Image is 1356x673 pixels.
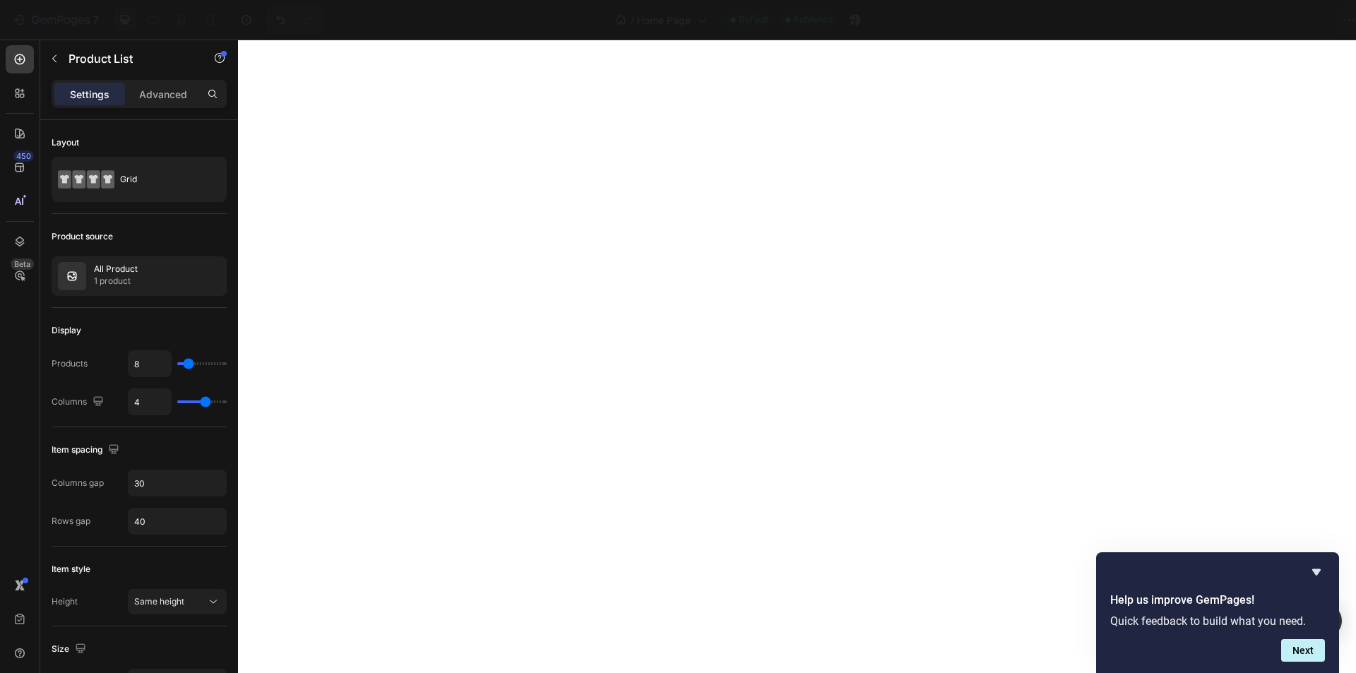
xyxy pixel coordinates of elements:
[637,13,691,28] span: Home Page
[128,589,227,614] button: Same height
[52,136,79,149] div: Layout
[93,11,99,28] p: 7
[52,595,78,608] div: Height
[129,389,171,415] input: Auto
[52,563,90,576] div: Item style
[69,50,189,67] p: Product List
[58,262,86,290] img: collection feature img
[134,596,184,607] span: Same height
[13,150,34,162] div: 450
[1110,592,1325,609] h2: Help us improve GemPages!
[794,13,833,26] span: Published
[631,13,634,28] span: /
[266,6,323,34] div: Undo/Redo
[1110,564,1325,662] div: Help us improve GemPages!
[52,324,81,337] div: Display
[52,515,90,528] div: Rows gap
[94,264,138,274] p: All Product
[1262,6,1321,34] button: Publish
[52,393,107,412] div: Columns
[1210,6,1256,34] button: Save
[1110,614,1325,628] p: Quick feedback to build what you need.
[139,87,187,102] p: Advanced
[129,508,226,534] input: Auto
[238,40,1356,673] iframe: Design area
[129,470,226,496] input: Auto
[1222,14,1245,26] span: Save
[1274,13,1309,28] div: Publish
[52,357,88,370] div: Products
[1281,639,1325,662] button: Next question
[52,477,104,489] div: Columns gap
[739,13,768,26] span: Default
[129,351,171,376] input: Auto
[1308,564,1325,580] button: Hide survey
[52,230,113,243] div: Product source
[52,640,89,659] div: Size
[52,441,122,460] div: Item spacing
[6,6,105,34] button: 7
[70,87,109,102] p: Settings
[94,274,138,288] p: 1 product
[120,163,206,196] div: Grid
[11,258,34,270] div: Beta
